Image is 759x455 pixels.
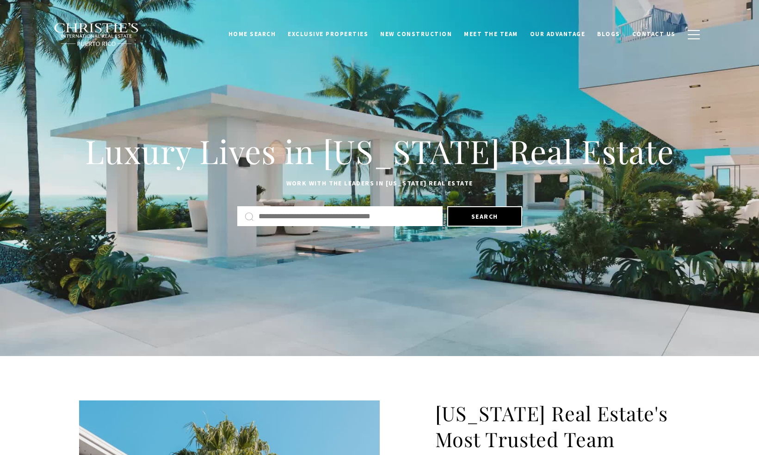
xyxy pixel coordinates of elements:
[79,178,680,189] p: Work with the leaders in [US_STATE] Real Estate
[435,400,680,452] h2: [US_STATE] Real Estate's Most Trusted Team
[54,23,140,47] img: Christie's International Real Estate black text logo
[447,206,522,227] button: Search
[79,131,680,172] h1: Luxury Lives in [US_STATE] Real Estate
[530,30,586,38] span: Our Advantage
[222,25,282,43] a: Home Search
[282,25,374,43] a: Exclusive Properties
[632,30,676,38] span: Contact Us
[597,30,620,38] span: Blogs
[591,25,626,43] a: Blogs
[374,25,458,43] a: New Construction
[380,30,452,38] span: New Construction
[524,25,592,43] a: Our Advantage
[288,30,368,38] span: Exclusive Properties
[458,25,524,43] a: Meet the Team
